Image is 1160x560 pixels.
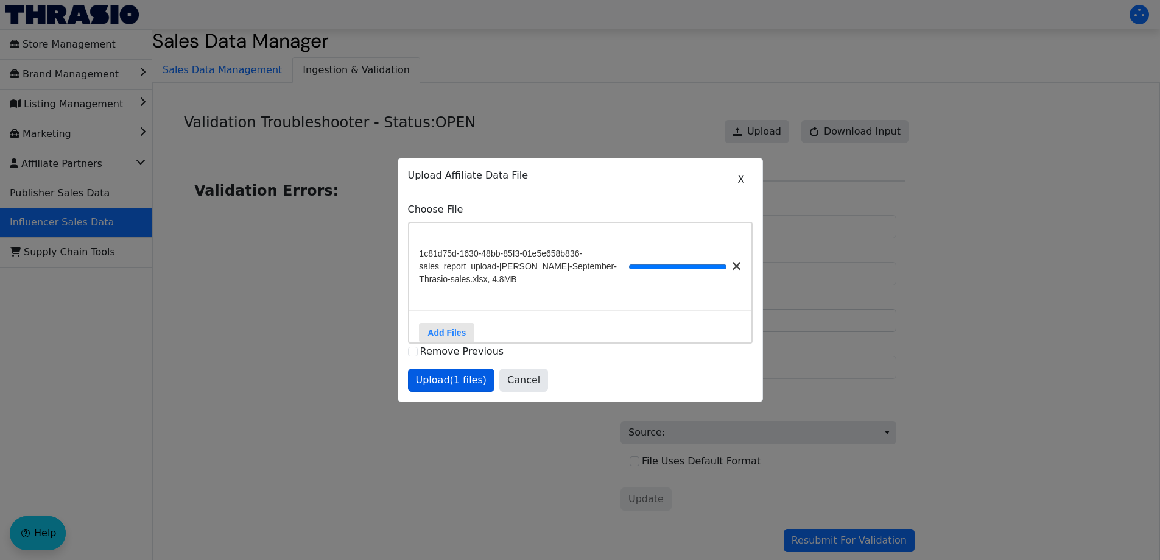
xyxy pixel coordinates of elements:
[420,346,504,357] label: Remove Previous
[408,369,495,392] button: Upload(1 files)
[419,247,628,286] span: 1c81d75d-1630-48bb-85f3-01e5e658b836-sales_report_upload-[PERSON_NAME]-September-Thrasio-sales.xl...
[507,373,540,388] span: Cancel
[408,202,753,217] label: Choose File
[408,168,753,183] p: Upload Affiliate Data File
[416,373,487,388] span: Upload (1 files)
[738,172,745,187] span: X
[499,369,548,392] button: Cancel
[730,168,753,191] button: X
[419,323,474,342] label: Add Files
